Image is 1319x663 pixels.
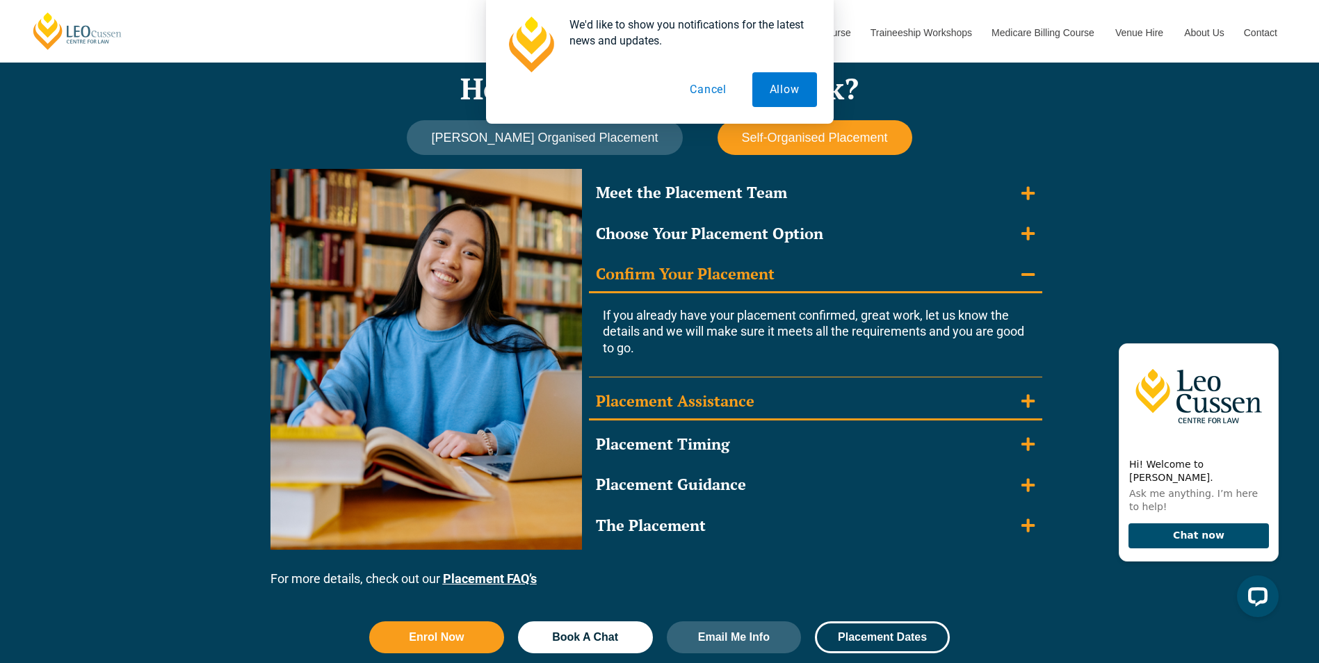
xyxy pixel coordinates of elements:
summary: Meet the Placement Team [589,176,1042,210]
summary: Choose Your Placement Option [589,217,1042,251]
div: Placement Assistance [596,391,754,411]
summary: Placement Guidance [589,468,1042,502]
span: Email Me Info [698,632,770,643]
button: Allow [752,72,817,107]
summary: The Placement [589,509,1042,543]
div: Placement Guidance [596,475,746,495]
span: Placement Dates [838,632,927,643]
iframe: LiveChat chat widget [1108,331,1284,628]
button: Cancel [672,72,744,107]
img: notification icon [503,17,558,72]
summary: Confirm Your Placement [589,257,1042,293]
span: Book A Chat [552,632,618,643]
div: The Placement [596,516,706,536]
span: For more details, check out our [270,571,440,586]
div: Meet the Placement Team [596,183,787,203]
div: Placement Timing [596,434,729,455]
span: Self-Organised Placement [742,131,888,145]
div: Tabs. Open items with Enter or Space, close with Escape and navigate using the Arrow keys. [264,120,1056,557]
div: We'd like to show you notifications for the latest news and updates. [558,17,817,49]
div: Confirm Your Placement [596,264,775,284]
span: Enrol Now [409,632,464,643]
summary: Placement Assistance [589,384,1042,420]
span: [PERSON_NAME] Organised Placement [431,131,658,145]
a: Placement FAQ’s [443,571,537,586]
summary: Placement Timing [589,427,1042,461]
a: Placement Dates [815,621,950,653]
div: Accordion. Open links with Enter or Space, close with Escape, and navigate with Arrow Keys [589,176,1042,542]
a: Enrol Now [369,621,504,653]
a: Book A Chat [518,621,653,653]
a: Email Me Info [667,621,802,653]
span: If you already have your placement confirmed, great work, let us know the details and we will mak... [603,308,1024,355]
div: Choose Your Placement Option [596,224,823,244]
